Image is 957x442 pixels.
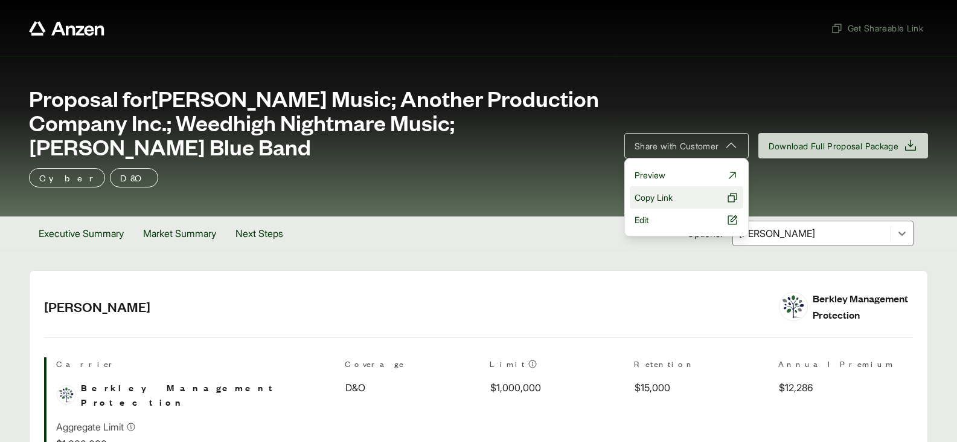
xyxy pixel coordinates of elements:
[634,357,769,375] th: Retention
[635,169,665,181] span: Preview
[56,420,124,434] p: Aggregate Limit
[57,386,75,404] img: Berkley Management Protection logo
[56,357,335,375] th: Carrier
[226,216,293,250] button: Next Steps
[758,133,929,158] button: Download Full Proposal Package
[779,380,813,395] span: $12,286
[831,22,923,34] span: Get Shareable Link
[635,380,670,395] span: $15,000
[490,380,541,395] span: $1,000,000
[345,357,479,375] th: Coverage
[29,21,104,36] a: Anzen website
[769,140,899,152] span: Download Full Proposal Package
[490,357,624,375] th: Limit
[635,213,648,226] span: Edit
[813,290,912,323] div: Berkley Management Protection
[29,216,133,250] button: Executive Summary
[120,171,148,185] p: D&O
[630,164,743,186] a: Preview
[826,17,928,39] button: Get Shareable Link
[345,380,365,395] span: D&O
[635,140,719,152] span: Share with Customer
[630,209,743,231] a: Edit
[624,133,749,158] button: Share with Customer
[39,171,95,185] p: Cyber
[133,216,226,250] button: Market Summary
[44,297,764,316] h2: [PERSON_NAME]
[630,186,743,209] button: Copy Link
[778,357,913,375] th: Annual Premium
[29,86,610,158] span: Proposal for [PERSON_NAME] Music; Another Production Company Inc.; Weedhigh Nightmare Music; [PER...
[81,380,334,409] span: Berkley Management Protection
[635,191,673,204] span: Copy Link
[779,293,807,320] img: Berkley Management Protection logo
